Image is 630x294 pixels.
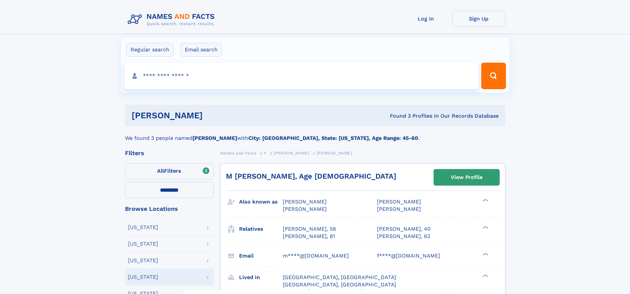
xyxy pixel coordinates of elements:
[126,43,174,57] label: Regular search
[128,241,158,247] div: [US_STATE]
[124,63,479,89] input: search input
[283,281,396,288] span: [GEOGRAPHIC_DATA], [GEOGRAPHIC_DATA]
[377,233,430,240] a: [PERSON_NAME], 62
[264,151,267,155] span: F
[283,225,336,233] a: [PERSON_NAME], 58
[128,274,158,280] div: [US_STATE]
[274,151,309,155] span: [PERSON_NAME]
[239,272,283,283] h3: Lived in
[226,172,396,180] a: M [PERSON_NAME], Age [DEMOGRAPHIC_DATA]
[481,252,489,256] div: ❯
[181,43,222,57] label: Email search
[377,206,421,212] span: [PERSON_NAME]
[125,206,214,212] div: Browse Locations
[125,163,214,179] label: Filters
[125,126,505,142] div: We found 3 people named with .
[264,149,267,157] a: F
[317,151,352,155] span: [PERSON_NAME]
[239,196,283,207] h3: Also known as
[239,223,283,235] h3: Relatives
[274,149,309,157] a: [PERSON_NAME]
[248,135,418,141] b: City: [GEOGRAPHIC_DATA], State: [US_STATE], Age Range: 45-60
[296,112,499,120] div: Found 3 Profiles In Our Records Database
[283,274,396,280] span: [GEOGRAPHIC_DATA], [GEOGRAPHIC_DATA]
[399,11,452,27] a: Log In
[132,111,296,120] h1: [PERSON_NAME]
[220,149,257,157] a: Names and Facts
[125,11,220,29] img: Logo Names and Facts
[452,11,505,27] a: Sign Up
[434,169,499,185] a: View Profile
[481,225,489,229] div: ❯
[283,206,327,212] span: [PERSON_NAME]
[128,258,158,263] div: [US_STATE]
[239,250,283,262] h3: Email
[451,170,483,185] div: View Profile
[283,199,327,205] span: [PERSON_NAME]
[481,63,506,89] button: Search Button
[128,225,158,230] div: [US_STATE]
[377,225,431,233] a: [PERSON_NAME], 40
[192,135,237,141] b: [PERSON_NAME]
[481,273,489,278] div: ❯
[481,198,489,203] div: ❯
[157,168,164,174] span: All
[283,233,335,240] a: [PERSON_NAME], 81
[377,199,421,205] span: [PERSON_NAME]
[125,150,214,156] div: Filters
